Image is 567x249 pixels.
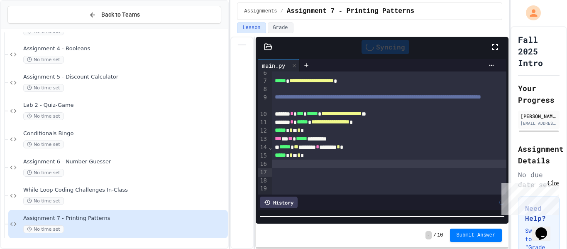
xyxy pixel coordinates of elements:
div: Syncing [362,40,409,54]
div: main.py [258,61,289,70]
span: / [281,8,283,15]
h2: Assignment Details [518,143,560,166]
div: [PERSON_NAME] [521,112,557,120]
div: 11 [258,118,268,127]
span: No time set [23,225,64,233]
div: 6 [258,69,268,77]
div: Chat with us now!Close [3,3,57,53]
div: 16 [258,160,268,168]
button: Back to Teams [7,6,221,24]
div: 14 [258,143,268,152]
button: Submit Answer [450,229,502,242]
span: Conditionals Bingo [23,130,226,137]
span: While Loop Coding Challenges In-Class [23,187,226,194]
span: Assignment 7 - Printing Patterns [23,215,226,222]
div: 12 [258,127,268,135]
span: Submit Answer [457,232,496,239]
div: 8 [258,85,268,94]
h2: Your Progress [518,82,560,106]
span: No time set [23,84,64,92]
span: No time set [23,169,64,177]
span: No time set [23,56,64,64]
span: / [433,232,436,239]
span: Assignment 4 - Booleans [23,45,226,52]
span: No time set [23,141,64,148]
div: 10 [258,110,268,118]
div: 13 [258,135,268,143]
div: History [260,197,298,208]
span: - [425,231,432,239]
span: No time set [23,197,64,205]
div: 19 [258,185,268,193]
h1: Fall 2025 Intro [518,34,560,69]
span: Assignment 7 - Printing Patterns [287,6,414,16]
div: 15 [258,152,268,160]
div: 17 [258,168,268,177]
div: main.py [258,59,300,71]
div: 18 [258,177,268,185]
div: 9 [258,94,268,110]
div: No due date set [518,170,560,190]
div: 7 [258,77,268,85]
div: [EMAIL_ADDRESS][DOMAIN_NAME] [521,120,557,126]
button: Lesson [237,22,266,33]
span: Back to Teams [101,10,140,19]
span: Assignments [244,8,277,15]
span: Assignment 6 - Number Guesser [23,158,226,165]
iframe: chat widget [498,180,559,215]
div: My Account [517,3,543,22]
button: Grade [268,22,293,33]
span: Lab 2 - Quiz-Game [23,102,226,109]
span: Fold line [268,144,272,150]
iframe: chat widget [532,216,559,241]
span: 10 [437,232,443,239]
span: No time set [23,112,64,120]
span: Assignment 5 - Discount Calculator [23,74,226,81]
